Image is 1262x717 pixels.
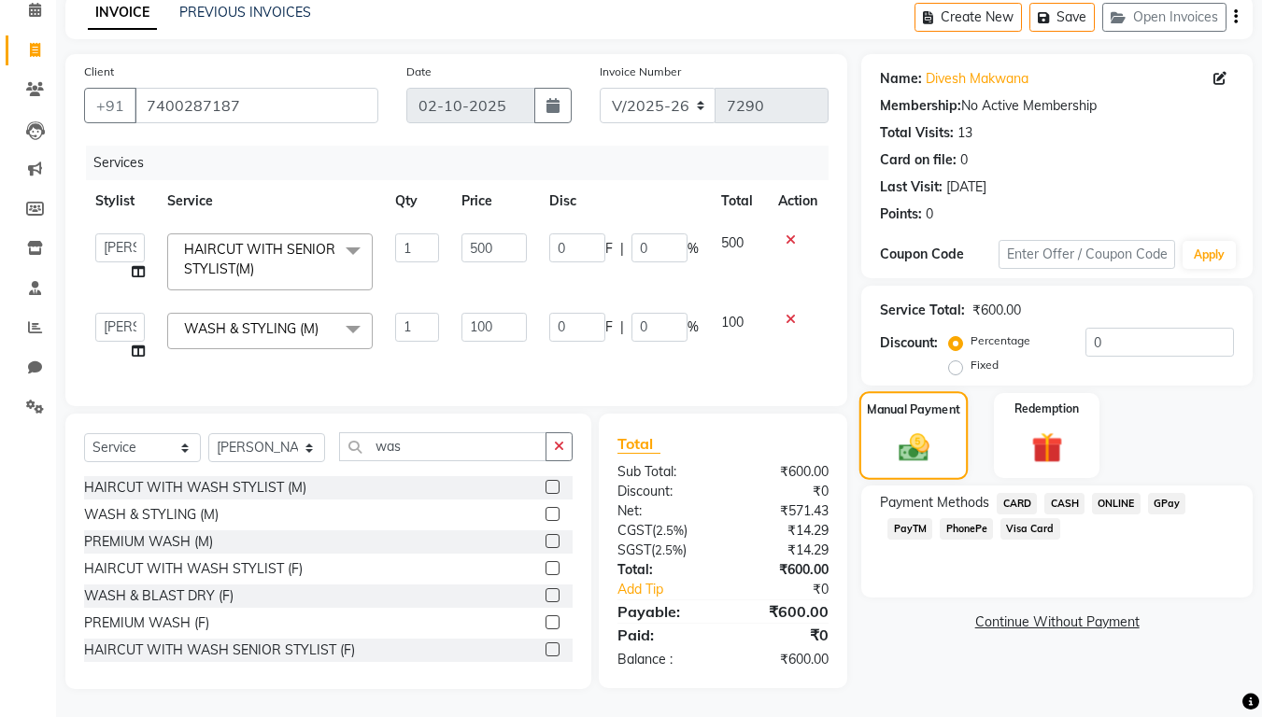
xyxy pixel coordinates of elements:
[603,541,723,560] div: ( )
[723,462,843,482] div: ₹600.00
[84,505,219,525] div: WASH & STYLING (M)
[1148,493,1186,514] span: GPay
[997,493,1037,514] span: CARD
[617,434,660,454] span: Total
[865,612,1249,632] a: Continue Without Payment
[1092,493,1141,514] span: ONLINE
[971,357,999,373] label: Fixed
[603,462,723,482] div: Sub Total:
[926,69,1028,89] a: Divesh Makwana
[688,239,699,259] span: %
[889,429,939,465] img: _cash.svg
[156,180,384,222] th: Service
[655,542,683,557] span: 2.5%
[940,518,993,540] span: PhonePe
[915,3,1022,32] button: Create New
[972,301,1021,320] div: ₹600.00
[880,69,922,89] div: Name:
[723,600,843,623] div: ₹600.00
[538,180,710,222] th: Disc
[723,521,843,541] div: ₹14.29
[999,240,1175,269] input: Enter Offer / Coupon Code
[617,541,651,558] span: SGST
[1183,241,1236,269] button: Apply
[880,333,938,353] div: Discount:
[603,624,723,646] div: Paid:
[880,96,961,116] div: Membership:
[880,245,998,264] div: Coupon Code
[723,650,843,669] div: ₹600.00
[926,204,933,224] div: 0
[723,624,843,646] div: ₹0
[1022,429,1072,467] img: _gift.svg
[710,180,767,222] th: Total
[880,123,954,143] div: Total Visits:
[721,314,744,330] span: 100
[603,482,723,501] div: Discount:
[617,522,652,539] span: CGST
[86,146,843,180] div: Services
[723,560,843,580] div: ₹600.00
[721,234,744,251] span: 500
[880,96,1234,116] div: No Active Membership
[688,317,699,337] span: %
[450,180,537,222] th: Price
[880,493,989,513] span: Payment Methods
[1029,3,1095,32] button: Save
[84,63,114,80] label: Client
[1000,518,1060,540] span: Visa Card
[84,586,234,606] div: WASH & BLAST DRY (F)
[135,88,378,123] input: Search by Name/Mobile/Email/Code
[880,204,922,224] div: Points:
[254,260,262,277] a: x
[406,63,432,80] label: Date
[319,320,327,337] a: x
[1102,3,1227,32] button: Open Invoices
[84,640,355,660] div: HAIRCUT WITH WASH SENIOR STYLIST (F)
[84,559,303,579] div: HAIRCUT WITH WASH STYLIST (F)
[744,580,844,599] div: ₹0
[84,478,306,498] div: HAIRCUT WITH WASH STYLIST (M)
[384,180,451,222] th: Qty
[880,301,965,320] div: Service Total:
[620,239,624,259] span: |
[880,150,957,170] div: Card on file:
[184,241,335,277] span: HAIRCUT WITH SENIOR STYLIST(M)
[620,317,624,337] span: |
[957,123,972,143] div: 13
[600,63,681,80] label: Invoice Number
[84,613,209,633] div: PREMIUM WASH (F)
[723,541,843,560] div: ₹14.29
[1014,401,1079,417] label: Redemption
[603,501,723,521] div: Net:
[880,177,943,197] div: Last Visit:
[946,177,986,197] div: [DATE]
[603,521,723,541] div: ( )
[605,239,613,259] span: F
[84,180,156,222] th: Stylist
[603,600,723,623] div: Payable:
[723,482,843,501] div: ₹0
[605,317,613,337] span: F
[1044,493,1085,514] span: CASH
[723,501,843,521] div: ₹571.43
[184,320,319,337] span: WASH & STYLING (M)
[867,401,960,418] label: Manual Payment
[339,432,546,461] input: Search or Scan
[84,88,136,123] button: +91
[603,580,743,599] a: Add Tip
[767,180,829,222] th: Action
[84,532,213,552] div: PREMIUM WASH (M)
[603,650,723,669] div: Balance :
[603,560,723,580] div: Total:
[960,150,968,170] div: 0
[179,4,311,21] a: PREVIOUS INVOICES
[887,518,932,540] span: PayTM
[656,523,684,538] span: 2.5%
[971,332,1030,349] label: Percentage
